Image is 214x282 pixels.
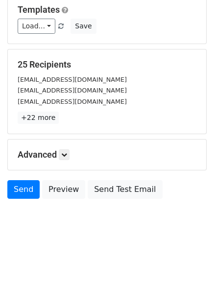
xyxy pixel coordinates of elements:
iframe: Chat Widget [165,235,214,282]
button: Save [71,19,96,34]
a: Preview [42,180,85,199]
a: +22 more [18,112,59,124]
a: Send Test Email [88,180,162,199]
a: Templates [18,4,60,15]
a: Load... [18,19,55,34]
small: [EMAIL_ADDRESS][DOMAIN_NAME] [18,87,127,94]
h5: Advanced [18,149,196,160]
small: [EMAIL_ADDRESS][DOMAIN_NAME] [18,98,127,105]
a: Send [7,180,40,199]
small: [EMAIL_ADDRESS][DOMAIN_NAME] [18,76,127,83]
h5: 25 Recipients [18,59,196,70]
